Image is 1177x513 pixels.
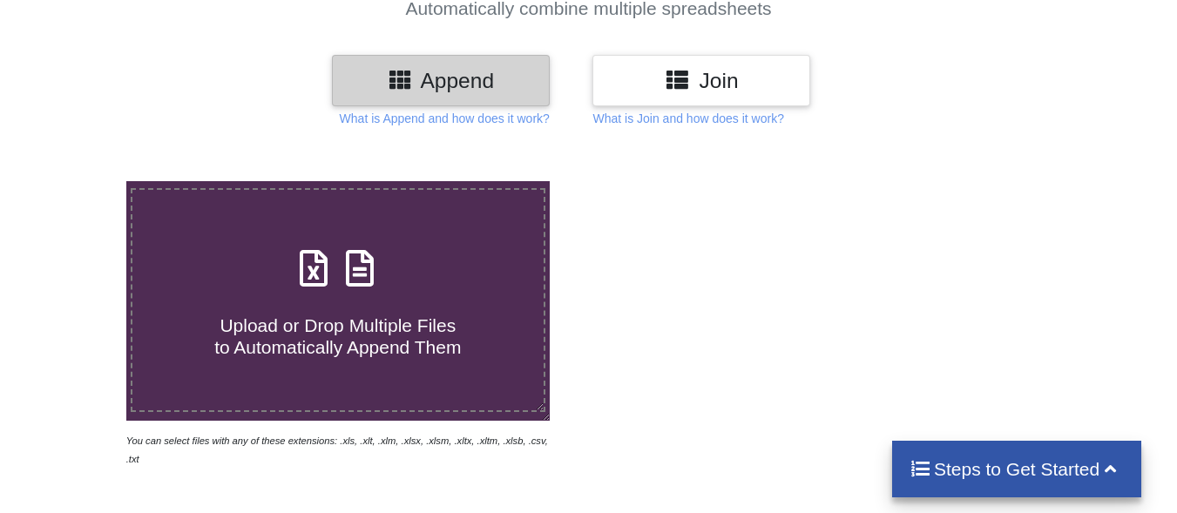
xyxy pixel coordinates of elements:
[345,68,537,93] h3: Append
[126,435,548,464] i: You can select files with any of these extensions: .xls, .xlt, .xlm, .xlsx, .xlsm, .xltx, .xltm, ...
[605,68,797,93] h3: Join
[910,458,1125,480] h4: Steps to Get Started
[214,315,461,357] span: Upload or Drop Multiple Files to Automatically Append Them
[592,110,783,127] p: What is Join and how does it work?
[340,110,550,127] p: What is Append and how does it work?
